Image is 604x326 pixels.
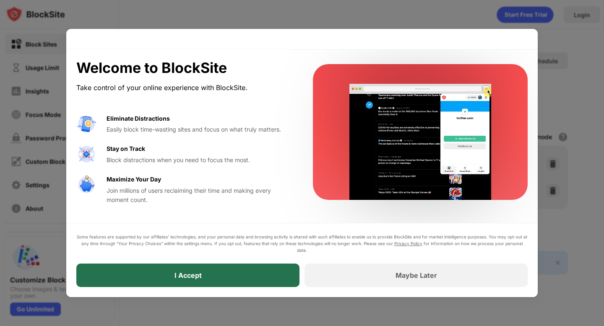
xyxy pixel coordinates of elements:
[107,114,170,123] div: Eliminate Distractions
[107,186,293,205] div: Join millions of users reclaiming their time and making every moment count.
[76,233,528,254] div: Some features are supported by our affiliates’ technologies, and your personal data and browsing ...
[396,271,437,279] div: Maybe Later
[107,175,161,184] div: Maximize Your Day
[107,144,145,153] div: Stay on Track
[76,82,293,94] div: Take control of your online experience with BlockSite.
[76,114,96,134] img: value-avoid-distractions.svg
[76,60,293,77] div: Welcome to BlockSite
[107,155,293,165] div: Block distractions when you need to focus the most.
[174,271,202,279] div: I Accept
[76,144,96,164] img: value-focus.svg
[394,241,422,246] a: Privacy Policy
[76,175,96,195] img: value-safe-time.svg
[107,125,293,134] div: Easily block time-wasting sites and focus on what truly matters.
